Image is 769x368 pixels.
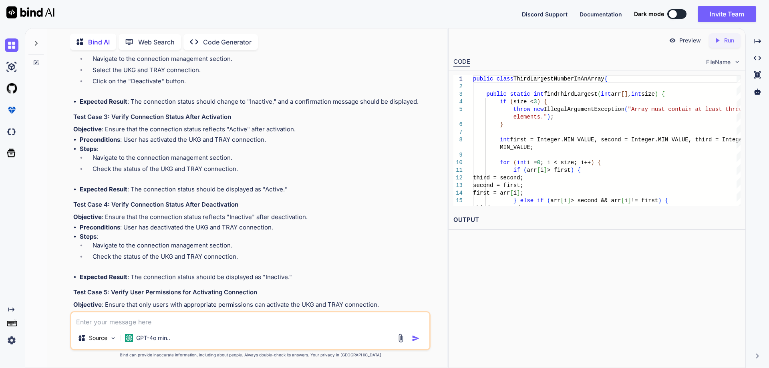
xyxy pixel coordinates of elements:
[580,11,622,18] span: Documentation
[5,103,18,117] img: premium
[500,99,507,105] span: if
[537,167,540,173] span: [
[396,334,405,343] img: attachment
[544,167,547,173] span: ]
[628,197,631,204] span: ]
[513,190,516,196] span: i
[537,159,540,166] span: 0
[86,66,429,77] li: Select the UKG and TRAY connection.
[550,197,560,204] span: arr
[80,232,429,273] li: :
[453,129,463,136] div: 7
[73,200,429,209] h3: Test Case 4: Verify Connection Status After Deactivation
[80,135,429,145] li: : User has activated the UKG and TRAY connection.
[628,106,742,113] span: "Array must contain at least three
[80,185,429,194] li: : The connection status should be displayed as "Active."
[550,114,554,120] span: ;
[453,159,463,167] div: 10
[70,352,431,358] p: Bind can provide inaccurate information, including about people. Always double-check its answers....
[88,37,110,47] p: Bind AI
[80,145,429,185] li: :
[513,197,516,204] span: }
[604,76,607,82] span: {
[724,36,734,44] p: Run
[473,76,493,82] span: public
[577,167,580,173] span: {
[734,58,741,65] img: chevron down
[564,197,567,204] span: i
[540,167,544,173] span: i
[473,190,510,196] span: first = arr
[80,46,429,97] li: :
[453,205,463,212] div: 16
[624,197,628,204] span: i
[520,190,523,196] span: ;
[628,91,631,97] span: ,
[73,125,102,133] strong: Objective
[5,125,18,139] img: darkCloudIdeIcon
[510,137,675,143] span: first = Integer.MIN_VALUE, second = Integer.MIN_V
[5,82,18,95] img: githubLight
[453,197,463,205] div: 15
[80,97,429,107] li: : The connection status should change to "Inactive," and a confirmation message should be displayed.
[500,144,533,151] span: MIN_VALUE;
[125,334,133,342] img: GPT-4o mini
[527,159,537,166] span: i =
[591,159,594,166] span: )
[86,153,429,165] li: Navigate to the connection management section.
[138,37,175,47] p: Web Search
[517,159,527,166] span: int
[675,137,749,143] span: ALUE, third = Integer.
[80,223,120,231] strong: Preconditions
[522,10,568,18] button: Discord Support
[86,165,429,176] li: Check the status of the UKG and TRAY connection.
[86,252,429,263] li: Check the status of the UKG and TRAY connection.
[89,334,107,342] p: Source
[86,241,429,252] li: Navigate to the connection management section.
[520,197,533,204] span: else
[513,167,520,173] span: if
[73,113,429,122] h3: Test Case 3: Verify Connection Status After Activation
[510,190,513,196] span: [
[486,91,506,97] span: public
[669,37,676,44] img: preview
[86,77,429,88] li: Click on the "Deactivate" button.
[136,334,170,342] p: GPT-4o min..
[73,213,429,222] p: : Ensure that the connection status reflects "Inactive" after deactivation.
[473,205,523,211] span: third = second;
[621,91,624,97] span: [
[537,197,544,204] span: if
[527,167,537,173] span: arr
[537,99,540,105] span: )
[580,10,622,18] button: Documentation
[5,334,18,347] img: settings
[570,167,574,173] span: )
[5,38,18,52] img: chat
[73,288,429,297] h3: Test Case 5: Verify User Permissions for Activating Connection
[110,335,117,342] img: Pick Models
[679,36,701,44] p: Preview
[80,185,127,193] strong: Expected Result
[453,98,463,106] div: 4
[540,159,591,166] span: ; i < size; i++
[513,114,547,120] span: elements."
[544,91,597,97] span: findThirdLargest
[621,197,624,204] span: [
[513,76,604,82] span: ThirdLargestNumberInAnArray
[533,99,537,105] span: 3
[453,182,463,189] div: 13
[80,98,127,105] strong: Expected Result
[453,167,463,174] div: 11
[544,99,547,105] span: {
[513,159,516,166] span: (
[5,60,18,74] img: ai-studio
[80,273,429,282] li: : The connection status should be displayed as "Inactive."
[453,90,463,98] div: 3
[547,167,571,173] span: > first
[631,91,641,97] span: int
[665,197,668,204] span: {
[73,125,429,134] p: : Ensure that the connection status reflects "Active" after activation.
[496,76,513,82] span: class
[598,159,601,166] span: {
[533,106,544,113] span: new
